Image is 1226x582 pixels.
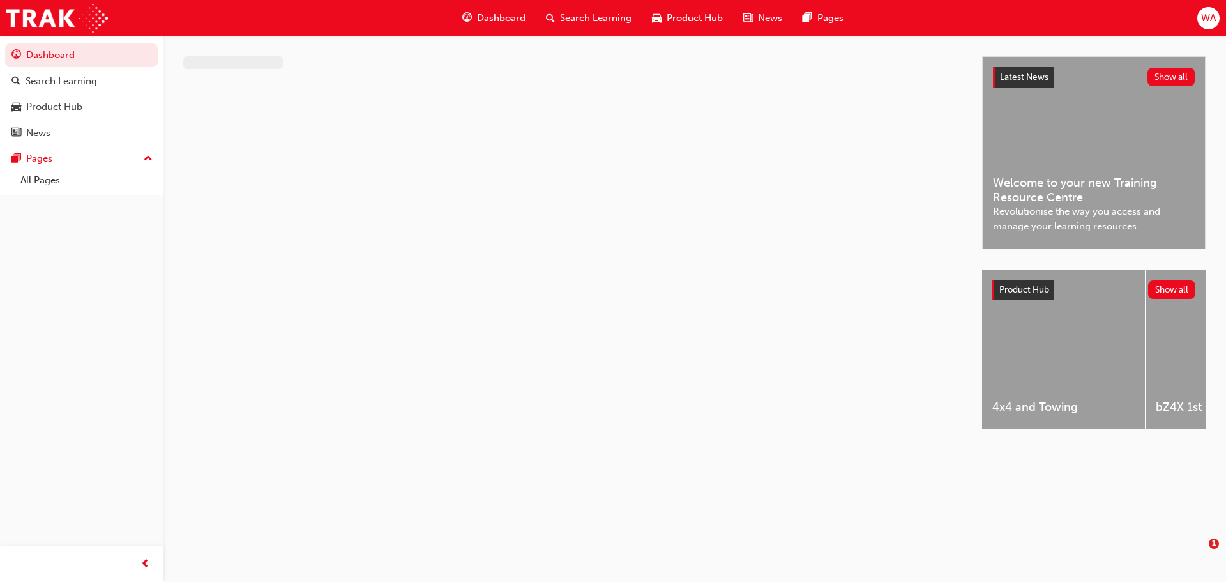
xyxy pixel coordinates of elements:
a: news-iconNews [733,5,792,31]
span: car-icon [11,102,21,113]
button: Show all [1148,280,1196,299]
span: 4x4 and Towing [992,400,1135,415]
a: Latest NewsShow all [993,67,1195,88]
a: search-iconSearch Learning [536,5,642,31]
a: Dashboard [5,43,158,67]
span: Search Learning [560,11,632,26]
span: WA [1201,11,1216,26]
span: Dashboard [477,11,526,26]
span: guage-icon [11,50,21,61]
a: 4x4 and Towing [982,270,1145,429]
span: up-icon [144,151,153,167]
a: All Pages [15,171,158,190]
span: Pages [817,11,844,26]
span: prev-icon [140,556,150,572]
a: Product HubShow all [992,280,1195,300]
a: car-iconProduct Hub [642,5,733,31]
span: pages-icon [11,153,21,165]
a: News [5,121,158,145]
span: 1 [1209,539,1219,549]
a: Search Learning [5,70,158,93]
button: WA [1197,7,1220,29]
span: pages-icon [803,10,812,26]
span: Welcome to your new Training Resource Centre [993,176,1195,204]
span: Product Hub [667,11,723,26]
span: Product Hub [999,284,1049,295]
div: Pages [26,151,52,166]
div: News [26,126,50,141]
button: DashboardSearch LearningProduct HubNews [5,41,158,147]
span: news-icon [11,128,21,139]
a: pages-iconPages [792,5,854,31]
span: news-icon [743,10,753,26]
span: Latest News [1000,72,1048,82]
button: Pages [5,147,158,171]
span: Revolutionise the way you access and manage your learning resources. [993,204,1195,233]
span: search-icon [11,76,20,88]
div: Search Learning [26,74,97,89]
span: car-icon [652,10,662,26]
button: Show all [1147,68,1195,86]
span: guage-icon [462,10,472,26]
span: search-icon [546,10,555,26]
div: Product Hub [26,100,82,114]
a: Latest NewsShow allWelcome to your new Training Resource CentreRevolutionise the way you access a... [982,56,1206,249]
img: Trak [6,4,108,33]
span: News [758,11,782,26]
iframe: Intercom live chat [1183,539,1213,569]
a: guage-iconDashboard [452,5,536,31]
a: Product Hub [5,95,158,119]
